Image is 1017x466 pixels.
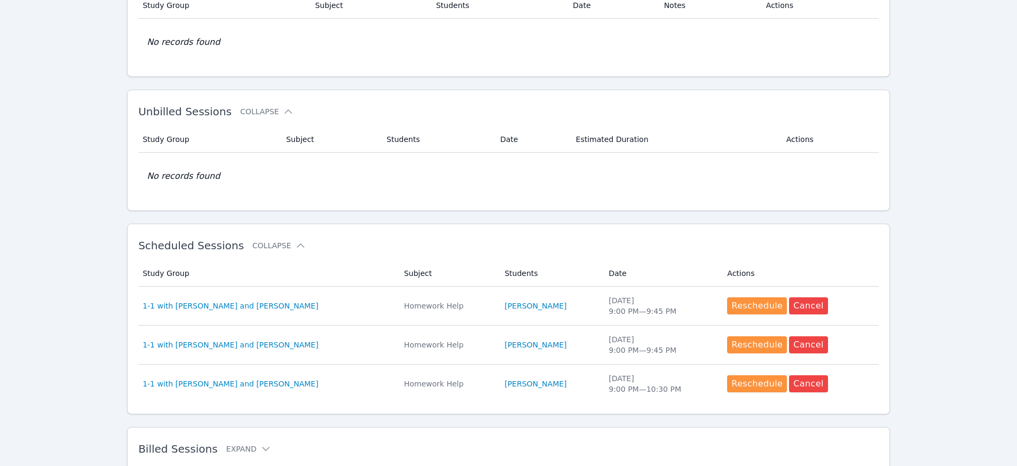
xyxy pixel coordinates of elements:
[609,295,714,317] div: [DATE] 9:00 PM — 9:45 PM
[404,339,492,350] div: Homework Help
[789,297,828,314] button: Cancel
[240,106,294,117] button: Collapse
[138,365,879,403] tr: 1-1 with [PERSON_NAME] and [PERSON_NAME]Homework Help[PERSON_NAME][DATE]9:00 PM—10:30 PMReschedul...
[570,127,780,153] th: Estimated Duration
[138,19,879,66] td: No records found
[727,375,787,392] button: Reschedule
[138,105,232,118] span: Unbilled Sessions
[138,239,244,252] span: Scheduled Sessions
[253,240,306,251] button: Collapse
[727,297,787,314] button: Reschedule
[226,444,272,454] button: Expand
[609,334,714,356] div: [DATE] 9:00 PM — 9:45 PM
[780,127,879,153] th: Actions
[138,260,398,287] th: Study Group
[721,260,879,287] th: Actions
[138,127,280,153] th: Study Group
[143,378,318,389] a: 1-1 with [PERSON_NAME] and [PERSON_NAME]
[498,260,602,287] th: Students
[789,336,828,353] button: Cancel
[602,260,721,287] th: Date
[404,301,492,311] div: Homework Help
[609,373,714,394] div: [DATE] 9:00 PM — 10:30 PM
[494,127,570,153] th: Date
[398,260,499,287] th: Subject
[504,339,566,350] a: [PERSON_NAME]
[280,127,380,153] th: Subject
[380,127,494,153] th: Students
[138,326,879,365] tr: 1-1 with [PERSON_NAME] and [PERSON_NAME]Homework Help[PERSON_NAME][DATE]9:00 PM—9:45 PMReschedule...
[143,339,318,350] a: 1-1 with [PERSON_NAME] and [PERSON_NAME]
[789,375,828,392] button: Cancel
[504,301,566,311] a: [PERSON_NAME]
[138,443,217,455] span: Billed Sessions
[727,336,787,353] button: Reschedule
[404,378,492,389] div: Homework Help
[143,301,318,311] a: 1-1 with [PERSON_NAME] and [PERSON_NAME]
[504,378,566,389] a: [PERSON_NAME]
[138,153,879,200] td: No records found
[138,287,879,326] tr: 1-1 with [PERSON_NAME] and [PERSON_NAME]Homework Help[PERSON_NAME][DATE]9:00 PM—9:45 PMReschedule...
